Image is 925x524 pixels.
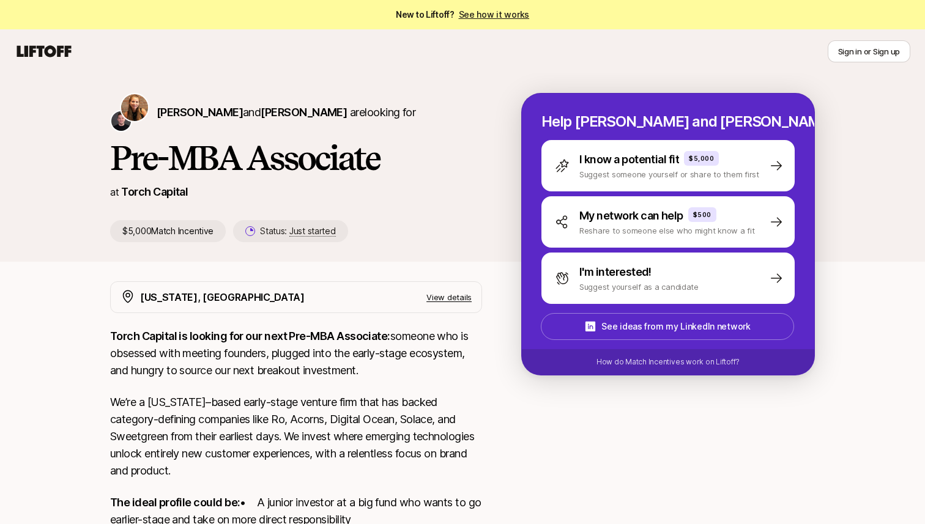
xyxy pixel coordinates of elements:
p: We’re a [US_STATE]–based early-stage venture firm that has backed category-defining companies lik... [110,394,482,479]
p: I know a potential fit [579,151,679,168]
span: and [243,106,347,119]
a: See how it works [459,9,530,20]
span: New to Liftoff? [396,7,529,22]
p: someone who is obsessed with meeting founders, plugged into the early-stage ecosystem, and hungry... [110,328,482,379]
p: at [110,184,119,200]
p: Help [PERSON_NAME] and [PERSON_NAME] hire [541,113,795,130]
p: I'm interested! [579,264,652,281]
strong: The ideal profile could be: [110,496,240,509]
a: Torch Capital [121,185,188,198]
span: [PERSON_NAME] [261,106,347,119]
span: Just started [289,226,336,237]
p: $5,000 Match Incentive [110,220,226,242]
span: [PERSON_NAME] [157,106,243,119]
p: Reshare to someone else who might know a fit [579,224,755,237]
img: Christopher Harper [111,111,131,131]
img: Katie Reiner [121,94,148,121]
p: Suggest yourself as a candidate [579,281,699,293]
p: are looking for [157,104,415,121]
strong: Torch Capital is looking for our next Pre-MBA Associate: [110,330,390,342]
p: View details [426,291,472,303]
button: Sign in or Sign up [828,40,910,62]
p: Status: [260,224,335,238]
h1: Pre-MBA Associate [110,139,482,176]
p: See ideas from my LinkedIn network [601,319,750,334]
p: How do Match Incentives work on Liftoff? [596,356,740,367]
p: Suggest someone yourself or share to them first [579,168,759,180]
p: [US_STATE], [GEOGRAPHIC_DATA] [140,289,305,305]
p: $500 [693,210,711,220]
p: My network can help [579,207,683,224]
button: See ideas from my LinkedIn network [541,313,794,340]
p: $5,000 [689,153,714,163]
